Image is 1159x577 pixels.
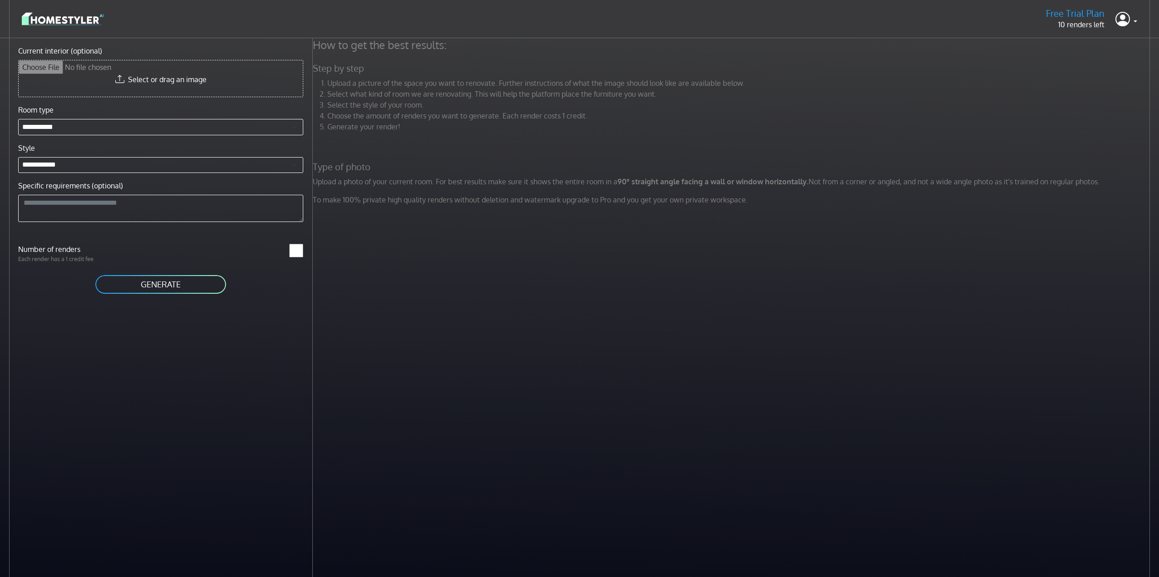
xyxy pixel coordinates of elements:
[327,99,1152,110] li: Select the style of your room.
[327,78,1152,89] li: Upload a picture of the space you want to renovate. Further instructions of what the image should...
[22,11,104,27] img: logo-3de290ba35641baa71223ecac5eacb59cb85b4c7fdf211dc9aaecaaee71ea2f8.svg
[13,244,161,255] label: Number of renders
[307,63,1158,74] h5: Step by step
[1046,8,1105,19] h5: Free Trial Plan
[307,38,1158,52] h4: How to get the best results:
[18,180,123,191] label: Specific requirements (optional)
[327,110,1152,121] li: Choose the amount of renders you want to generate. Each render costs 1 credit.
[94,274,227,295] button: GENERATE
[307,176,1158,187] p: Upload a photo of your current room. For best results make sure it shows the entire room in a Not...
[18,104,54,115] label: Room type
[307,161,1158,173] h5: Type of photo
[327,121,1152,132] li: Generate your render!
[327,89,1152,99] li: Select what kind of room we are renovating. This will help the platform place the furniture you w...
[1046,19,1105,30] p: 10 renders left
[18,45,102,56] label: Current interior (optional)
[617,177,809,186] strong: 90° straight angle facing a wall or window horizontally.
[18,143,35,153] label: Style
[13,255,161,263] p: Each render has a 1 credit fee
[307,194,1158,205] p: To make 100% private high quality renders without deletion and watermark upgrade to Pro and you g...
